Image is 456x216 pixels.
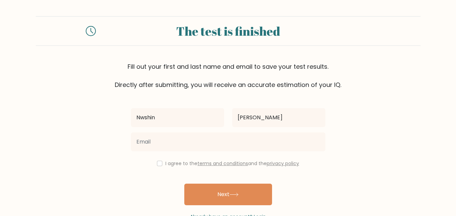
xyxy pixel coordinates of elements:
button: Next [184,184,272,205]
input: Last name [232,108,325,127]
div: The test is finished [104,22,352,40]
label: I agree to the and the [165,160,299,167]
a: terms and conditions [197,160,248,167]
input: First name [131,108,224,127]
input: Email [131,132,325,151]
div: Fill out your first and last name and email to save your test results. Directly after submitting,... [36,62,421,89]
a: privacy policy [267,160,299,167]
